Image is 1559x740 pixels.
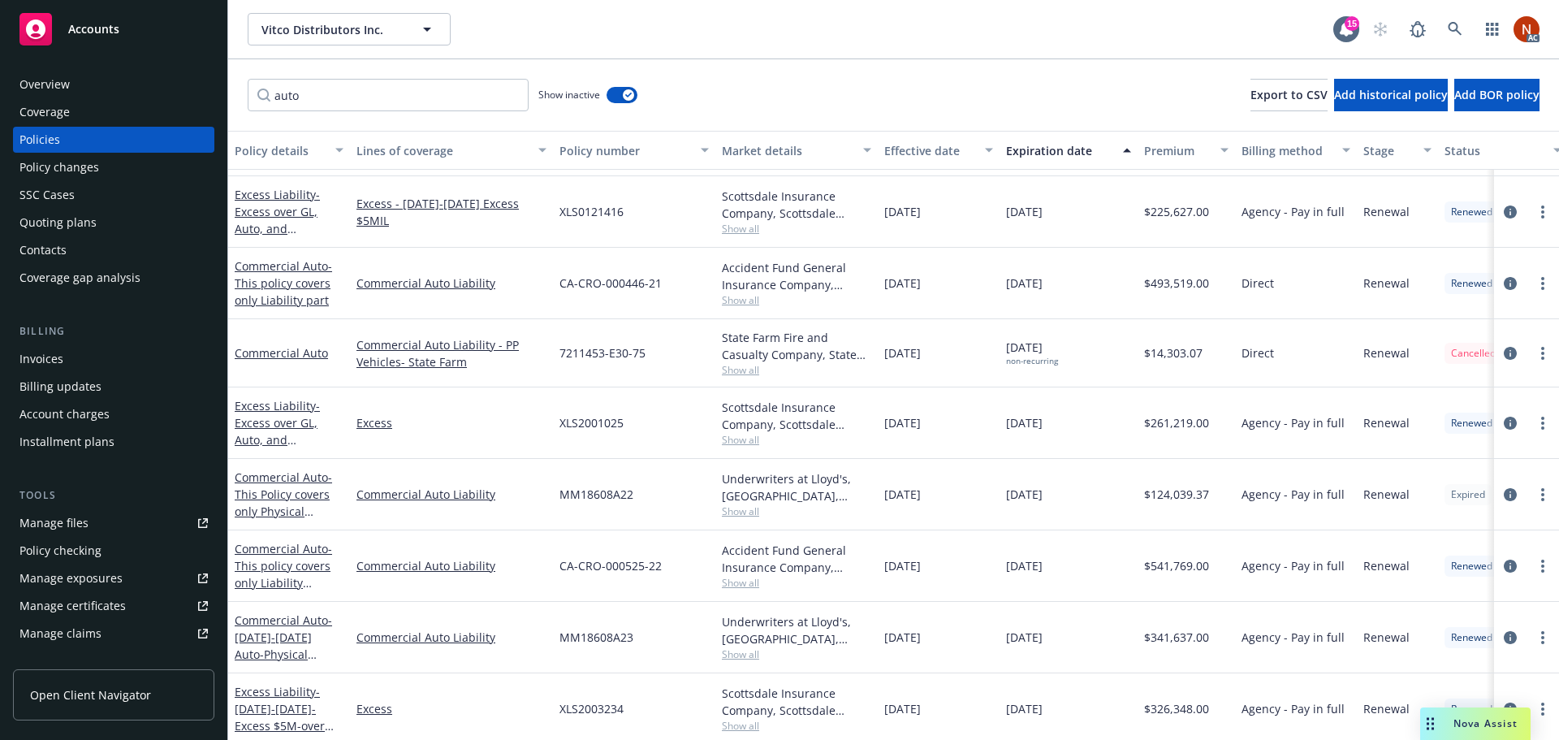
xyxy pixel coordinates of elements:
[235,541,332,608] span: - This policy covers only Liability Coverage.
[13,374,214,400] a: Billing updates
[19,593,126,619] div: Manage certificates
[884,344,921,361] span: [DATE]
[235,398,340,482] a: Excess Liability
[1533,274,1553,293] a: more
[13,182,214,208] a: SSC Cases
[1363,275,1410,292] span: Renewal
[1144,629,1209,646] span: $341,637.00
[1501,344,1520,363] a: circleInformation
[1363,414,1410,431] span: Renewal
[722,142,853,159] div: Market details
[1533,344,1553,363] a: more
[1364,13,1397,45] a: Start snowing
[1476,13,1509,45] a: Switch app
[1242,203,1345,220] span: Agency - Pay in full
[1445,142,1544,159] div: Status
[884,486,921,503] span: [DATE]
[1363,142,1414,159] div: Stage
[878,131,1000,170] button: Effective date
[13,99,214,125] a: Coverage
[19,346,63,372] div: Invoices
[68,23,119,36] span: Accounts
[722,576,871,590] span: Show all
[13,510,214,536] a: Manage files
[1006,486,1043,503] span: [DATE]
[19,237,67,263] div: Contacts
[1451,630,1492,645] span: Renewed
[1334,87,1448,102] span: Add historical policy
[722,504,871,518] span: Show all
[19,210,97,236] div: Quoting plans
[13,401,214,427] a: Account charges
[1501,556,1520,576] a: circleInformation
[13,265,214,291] a: Coverage gap analysis
[261,21,402,38] span: Vitco Distributors Inc.
[1250,87,1328,102] span: Export to CSV
[13,538,214,564] a: Policy checking
[1533,556,1553,576] a: more
[1451,559,1492,573] span: Renewed
[1363,344,1410,361] span: Renewal
[13,154,214,180] a: Policy changes
[248,79,529,111] input: Filter by keyword...
[13,621,214,647] a: Manage claims
[19,265,140,291] div: Coverage gap analysis
[559,700,624,717] span: XLS2003234
[722,685,871,719] div: Scottsdale Insurance Company, Scottsdale Insurance Company (Nationwide), CRC Group
[884,700,921,717] span: [DATE]
[13,648,214,674] a: Manage BORs
[19,154,99,180] div: Policy changes
[722,399,871,433] div: Scottsdale Insurance Company, Scottsdale Insurance Company (Nationwide), CRC Group
[1454,79,1540,111] button: Add BOR policy
[1242,414,1345,431] span: Agency - Pay in full
[1451,276,1492,291] span: Renewed
[1144,344,1203,361] span: $14,303.07
[228,131,350,170] button: Policy details
[1451,205,1492,219] span: Renewed
[1144,275,1209,292] span: $493,519.00
[19,565,123,591] div: Manage exposures
[13,429,214,455] a: Installment plans
[19,374,101,400] div: Billing updates
[1144,414,1209,431] span: $261,219.00
[722,433,871,447] span: Show all
[356,557,546,574] a: Commercial Auto Liability
[19,429,114,455] div: Installment plans
[559,275,662,292] span: CA-CRO-000446-21
[559,414,624,431] span: XLS2001025
[19,99,70,125] div: Coverage
[1533,628,1553,647] a: more
[1501,628,1520,647] a: circleInformation
[235,187,340,270] a: Excess Liability
[235,612,337,730] a: Commercial Auto
[1144,203,1209,220] span: $225,627.00
[722,293,871,307] span: Show all
[1006,339,1058,366] span: [DATE]
[1451,487,1485,502] span: Expired
[1451,702,1492,716] span: Renewed
[1345,16,1359,31] div: 15
[559,344,646,361] span: 7211453-E30-75
[19,538,101,564] div: Policy checking
[19,127,60,153] div: Policies
[1363,557,1410,574] span: Renewal
[19,71,70,97] div: Overview
[1242,557,1345,574] span: Agency - Pay in full
[1439,13,1471,45] a: Search
[1401,13,1434,45] a: Report a Bug
[1235,131,1357,170] button: Billing method
[13,565,214,591] a: Manage exposures
[722,222,871,236] span: Show all
[1006,203,1043,220] span: [DATE]
[1363,700,1410,717] span: Renewal
[1242,344,1274,361] span: Direct
[1533,413,1553,433] a: more
[559,203,624,220] span: XLS0121416
[1533,485,1553,504] a: more
[1242,275,1274,292] span: Direct
[1420,708,1440,740] div: Drag to move
[722,188,871,222] div: Scottsdale Insurance Company, Scottsdale Insurance Company (Nationwide), CRC Group
[1533,202,1553,222] a: more
[235,258,332,308] a: Commercial Auto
